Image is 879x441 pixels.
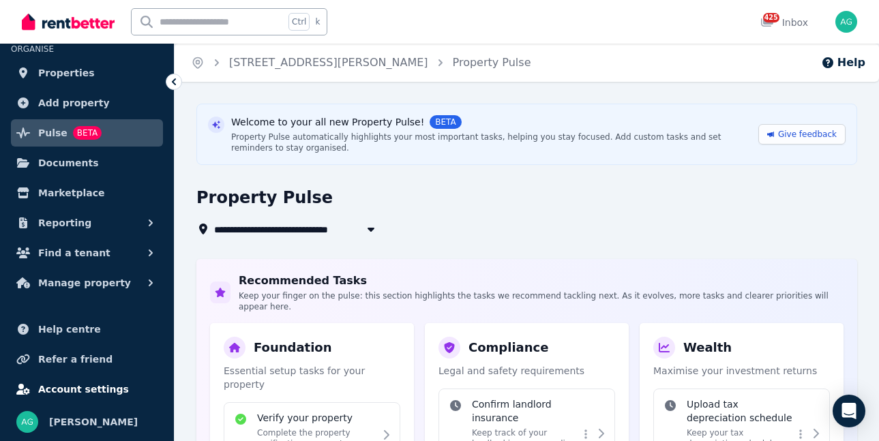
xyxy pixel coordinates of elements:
a: Account settings [11,376,163,403]
span: Find a tenant [38,245,110,261]
img: Barclay [16,411,38,433]
p: Essential setup tasks for your property [224,364,400,391]
a: [STREET_ADDRESS][PERSON_NAME] [229,56,428,69]
span: Refer a friend [38,351,113,367]
span: Pulse [38,125,68,141]
a: PulseBETA [11,119,163,147]
h3: Foundation [254,338,332,357]
span: Account settings [38,381,129,397]
img: RentBetter [22,12,115,32]
img: Barclay [835,11,857,33]
span: Properties [38,65,95,81]
span: Reporting [38,215,91,231]
h4: Upload tax depreciation schedule [687,397,794,425]
h1: Property Pulse [196,187,333,209]
span: Help centre [38,321,101,337]
span: BETA [73,126,102,140]
span: Property Pulse [453,55,531,71]
nav: Breadcrumb [175,44,547,82]
span: Marketplace [38,185,104,201]
div: Inbox [760,16,808,29]
a: Add property [11,89,163,117]
span: Documents [38,155,99,171]
a: Properties [11,59,163,87]
span: Manage property [38,275,131,291]
button: Reporting [11,209,163,237]
p: Maximise your investment returns [653,364,830,378]
span: Welcome to your all new Property Pulse! [231,115,424,129]
button: Find a tenant [11,239,163,267]
p: Legal and safety requirements [438,364,615,378]
button: Help [821,55,865,71]
span: Ctrl [288,13,310,31]
div: Open Intercom Messenger [833,395,865,427]
span: k [315,16,320,27]
span: 425 [763,13,779,22]
a: Documents [11,149,163,177]
a: Marketplace [11,179,163,207]
p: Keep your finger on the pulse: this section highlights the tasks we recommend tackling next. As i... [239,290,844,312]
h4: Confirm landlord insurance [472,397,579,425]
span: ORGANISE [11,44,54,54]
h4: Verify your property [257,411,375,425]
button: Manage property [11,269,163,296]
span: Add property [38,95,110,111]
h2: Recommended Tasks [239,273,844,289]
a: Give feedback [758,124,846,145]
span: Give feedback [778,129,837,140]
div: Property Pulse automatically highlights your most important tasks, helping you stay focused. Add ... [231,132,736,153]
a: Help centre [11,316,163,343]
h3: Compliance [468,338,548,357]
span: BETA [430,115,461,129]
span: [PERSON_NAME] [49,414,138,430]
h3: Wealth [683,338,732,357]
a: Refer a friend [11,346,163,373]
